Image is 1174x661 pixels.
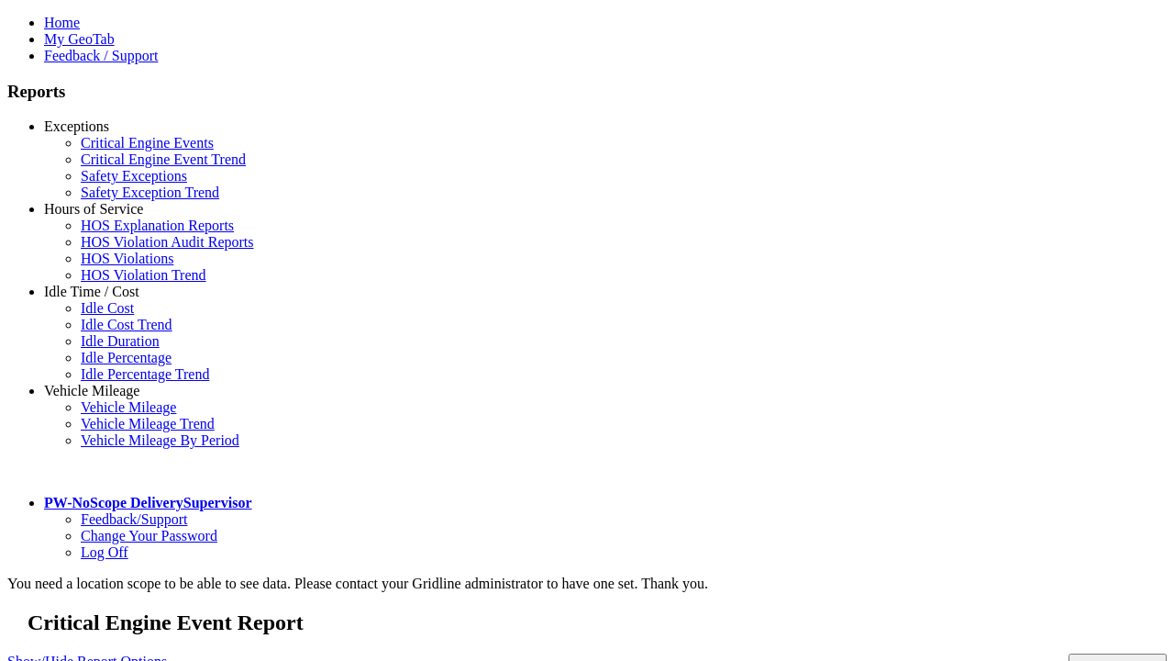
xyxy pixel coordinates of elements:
a: Feedback / Support [44,48,158,63]
a: Vehicle Mileage Trend [81,416,215,431]
a: Safety Exception Trend [81,185,219,200]
a: Exceptions [44,118,109,134]
a: Log Off [81,544,128,560]
a: Hours of Service [44,201,143,217]
a: Critical Engine Event Trend [81,151,246,167]
a: Feedback/Support [81,511,187,527]
a: Idle Cost Trend [81,317,172,332]
a: Idle Percentage Trend [81,366,209,382]
a: Vehicle Mileage [44,383,139,398]
a: Idle Duration [81,333,160,349]
a: PW-NoScope DeliverySupervisor [44,495,251,510]
a: Critical Engine Events [81,135,214,151]
a: Change Your Password [81,528,217,543]
a: Home [44,15,80,30]
a: HOS Explanation Reports [81,218,234,233]
a: Idle Cost [81,300,134,316]
h2: Critical Engine Event Report [28,611,1167,635]
h3: Reports [7,82,1167,102]
a: Safety Exceptions [81,168,187,184]
a: Idle Percentage [81,350,172,365]
a: Idle Time / Cost [44,284,139,299]
div: You need a location scope to be able to see data. Please contact your Gridline administrator to h... [7,576,1167,592]
a: HOS Violation Trend [81,267,206,283]
a: Vehicle Mileage By Period [81,432,239,448]
a: HOS Violation Audit Reports [81,234,254,250]
a: HOS Violations [81,251,173,266]
a: Vehicle Mileage [81,399,176,415]
a: My GeoTab [44,31,115,47]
